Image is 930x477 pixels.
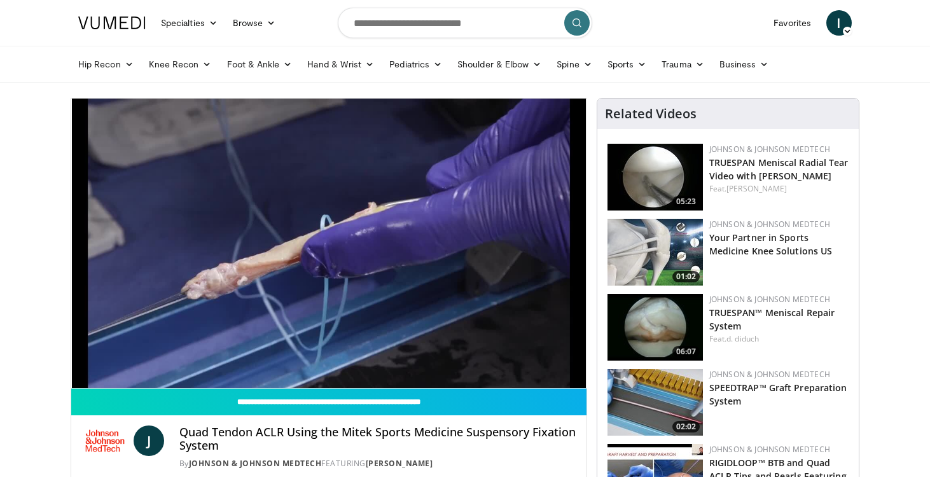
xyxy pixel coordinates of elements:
[766,10,819,36] a: Favorites
[153,10,225,36] a: Specialties
[709,144,830,155] a: Johnson & Johnson MedTech
[179,425,576,453] h4: Quad Tendon ACLR Using the Mitek Sports Medicine Suspensory Fixation System
[607,144,703,211] img: a9cbc79c-1ae4-425c-82e8-d1f73baa128b.150x105_q85_crop-smart_upscale.jpg
[300,52,382,77] a: Hand & Wrist
[607,369,703,436] img: a46a2fe1-2704-4a9e-acc3-1c278068f6c4.150x105_q85_crop-smart_upscale.jpg
[179,458,576,469] div: By FEATURING
[709,156,849,182] a: TRUESPAN Meniscal Radial Tear Video with [PERSON_NAME]
[672,196,700,207] span: 05:23
[709,294,830,305] a: Johnson & Johnson MedTech
[450,52,549,77] a: Shoulder & Elbow
[709,382,847,407] a: SPEEDTRAP™ Graft Preparation System
[607,294,703,361] a: 06:07
[672,271,700,282] span: 01:02
[726,183,787,194] a: [PERSON_NAME]
[712,52,777,77] a: Business
[134,425,164,456] a: J
[607,369,703,436] a: 02:02
[726,333,759,344] a: d. diduch
[81,425,128,456] img: Johnson & Johnson MedTech
[709,307,835,332] a: TRUESPAN™ Meniscal Repair System
[382,52,450,77] a: Pediatrics
[672,421,700,432] span: 02:02
[219,52,300,77] a: Foot & Ankle
[366,458,433,469] a: [PERSON_NAME]
[225,10,284,36] a: Browse
[607,294,703,361] img: e42d750b-549a-4175-9691-fdba1d7a6a0f.150x105_q85_crop-smart_upscale.jpg
[607,219,703,286] img: 0543fda4-7acd-4b5c-b055-3730b7e439d4.150x105_q85_crop-smart_upscale.jpg
[709,219,830,230] a: Johnson & Johnson MedTech
[607,144,703,211] a: 05:23
[709,444,830,455] a: Johnson & Johnson MedTech
[338,8,592,38] input: Search topics, interventions
[605,106,697,121] h4: Related Videos
[71,99,586,389] video-js: Video Player
[826,10,852,36] a: I
[607,219,703,286] a: 01:02
[141,52,219,77] a: Knee Recon
[709,183,849,195] div: Feat.
[71,52,141,77] a: Hip Recon
[549,52,599,77] a: Spine
[654,52,712,77] a: Trauma
[189,458,322,469] a: Johnson & Johnson MedTech
[709,369,830,380] a: Johnson & Johnson MedTech
[709,333,849,345] div: Feat.
[600,52,655,77] a: Sports
[78,17,146,29] img: VuMedi Logo
[672,346,700,357] span: 06:07
[709,232,833,257] a: Your Partner in Sports Medicine Knee Solutions US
